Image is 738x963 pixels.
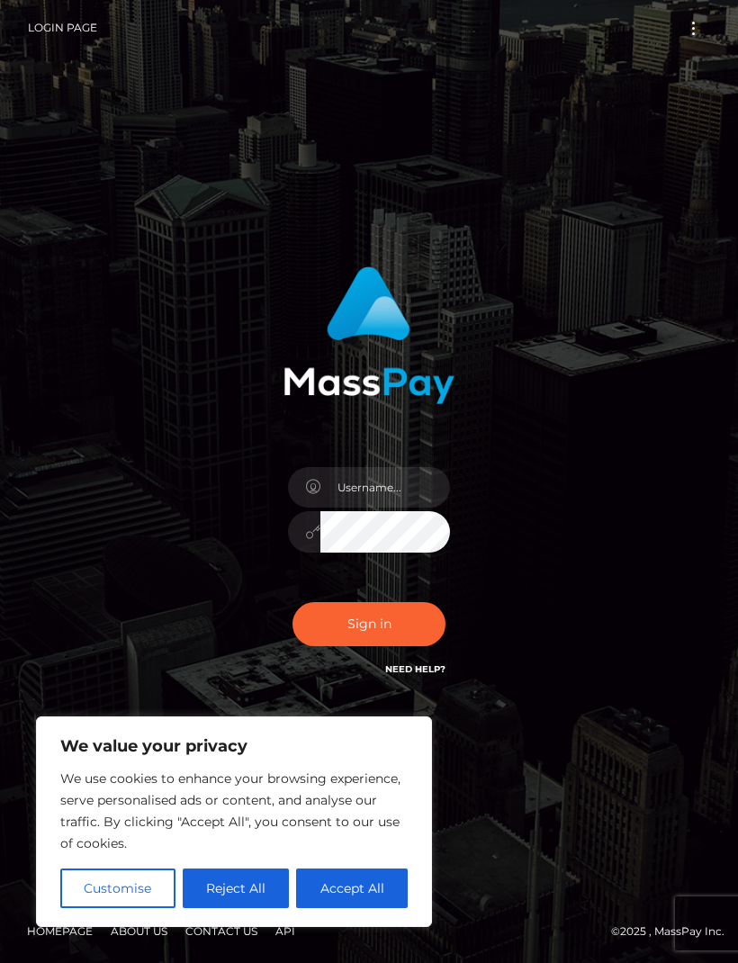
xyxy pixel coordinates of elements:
button: Toggle navigation [677,16,710,40]
a: Homepage [20,917,100,945]
button: Reject All [183,868,290,908]
img: MassPay Login [283,266,454,404]
a: Need Help? [385,663,445,675]
a: API [268,917,302,945]
a: Login Page [28,9,97,47]
p: We use cookies to enhance your browsing experience, serve personalised ads or content, and analys... [60,768,408,854]
div: We value your privacy [36,716,432,927]
p: We value your privacy [60,735,408,757]
button: Customise [60,868,175,908]
button: Accept All [296,868,408,908]
div: © 2025 , MassPay Inc. [13,922,724,941]
a: Contact Us [178,917,265,945]
a: About Us [103,917,175,945]
button: Sign in [292,602,445,646]
input: Username... [320,467,450,508]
